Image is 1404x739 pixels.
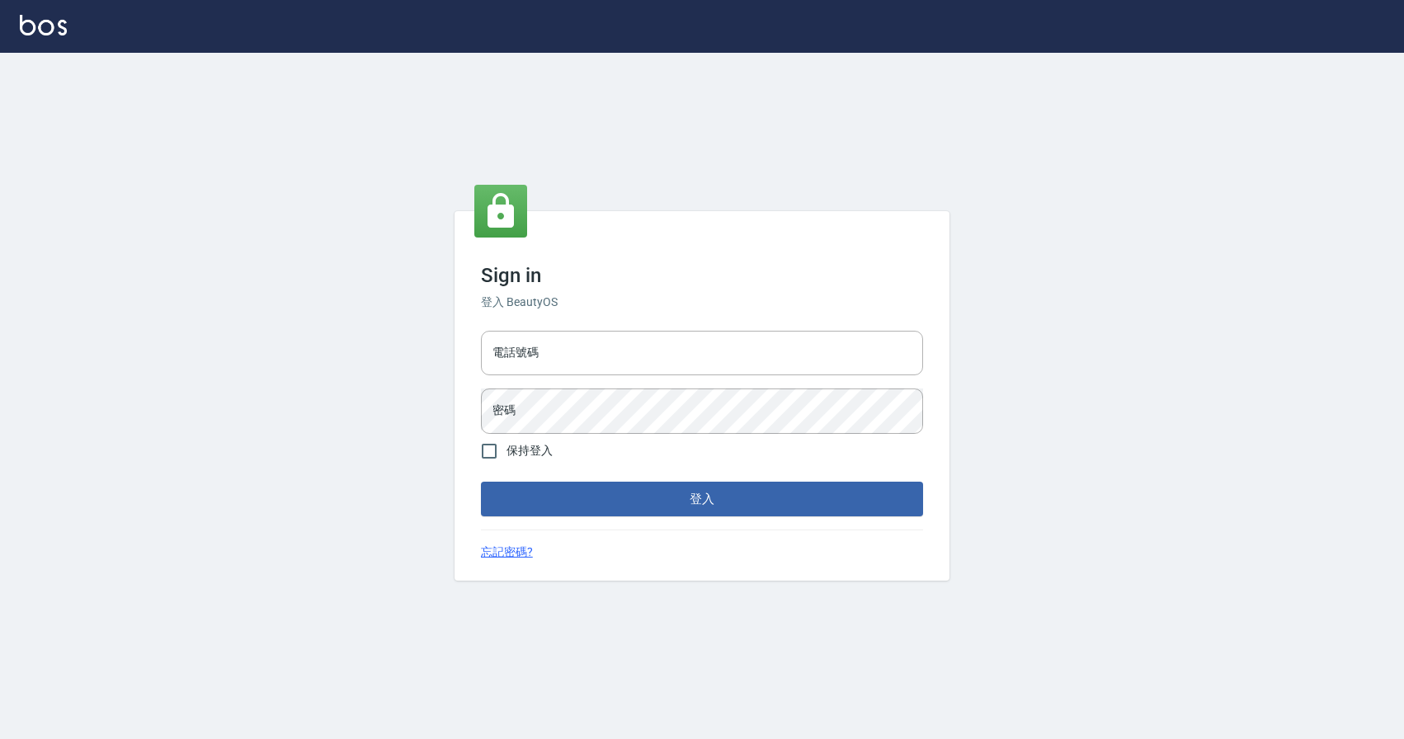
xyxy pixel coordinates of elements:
[506,442,553,459] span: 保持登入
[481,544,533,561] a: 忘記密碼?
[481,264,923,287] h3: Sign in
[481,482,923,516] button: 登入
[481,294,923,311] h6: 登入 BeautyOS
[20,15,67,35] img: Logo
